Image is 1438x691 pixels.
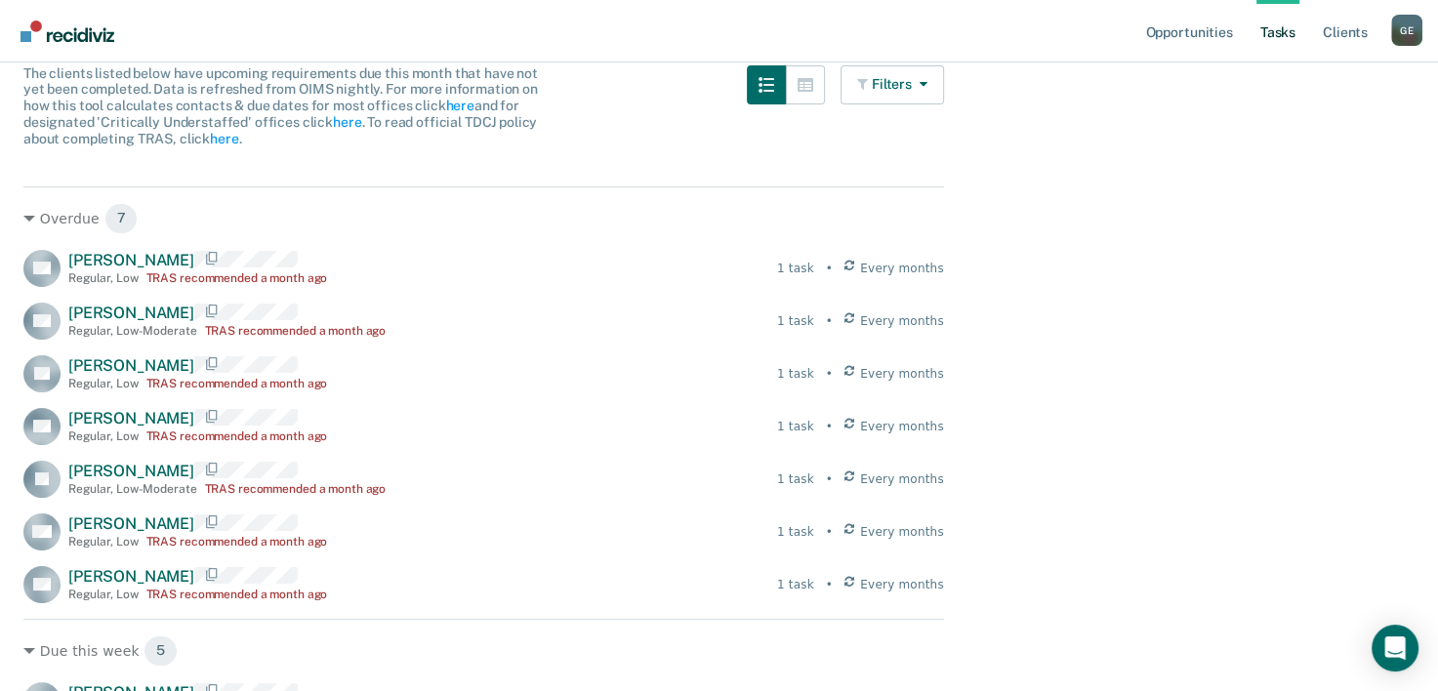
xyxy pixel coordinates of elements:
div: • [826,260,833,277]
div: Overdue 7 [23,203,944,234]
div: TRAS recommended a month ago [146,429,328,443]
span: Every months [860,365,944,383]
div: 1 task [777,260,814,277]
div: Regular , Low [68,588,139,601]
a: here [333,114,361,130]
span: Every months [860,523,944,541]
span: Every months [860,312,944,330]
div: 1 task [777,470,814,488]
div: 1 task [777,523,814,541]
div: Due this week 5 [23,635,944,667]
div: 1 task [777,365,814,383]
span: [PERSON_NAME] [68,356,194,375]
span: [PERSON_NAME] [68,409,194,427]
div: Regular , Low [68,377,139,390]
div: TRAS recommended a month ago [146,588,328,601]
div: TRAS recommended a month ago [146,377,328,390]
span: 7 [104,203,139,234]
div: Regular , Low-Moderate [68,324,197,338]
span: [PERSON_NAME] [68,514,194,533]
span: Every months [860,470,944,488]
div: • [826,365,833,383]
div: Regular , Low-Moderate [68,482,197,496]
button: Filters [841,65,944,104]
img: Recidiviz [21,20,114,42]
div: • [826,418,833,435]
span: Every months [860,418,944,435]
span: The clients listed below have upcoming requirements due this month that have not yet been complet... [23,65,538,146]
span: [PERSON_NAME] [68,567,194,586]
div: TRAS recommended a month ago [146,271,328,285]
div: TRAS recommended a month ago [205,324,387,338]
div: Open Intercom Messenger [1372,625,1418,671]
div: • [826,523,833,541]
div: Regular , Low [68,429,139,443]
div: Regular , Low [68,271,139,285]
div: TRAS recommended a month ago [146,535,328,549]
span: 5 [144,635,178,667]
div: • [826,470,833,488]
div: • [826,312,833,330]
div: TRAS recommended a month ago [205,482,387,496]
div: Regular , Low [68,535,139,549]
div: 1 task [777,576,814,593]
div: G E [1391,15,1422,46]
div: • [826,576,833,593]
span: [PERSON_NAME] [68,304,194,322]
button: Profile dropdown button [1391,15,1422,46]
a: here [445,98,473,113]
a: here [210,131,238,146]
span: [PERSON_NAME] [68,251,194,269]
span: Every months [860,576,944,593]
span: Every months [860,260,944,277]
span: [PERSON_NAME] [68,462,194,480]
div: 1 task [777,418,814,435]
div: 1 task [777,312,814,330]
